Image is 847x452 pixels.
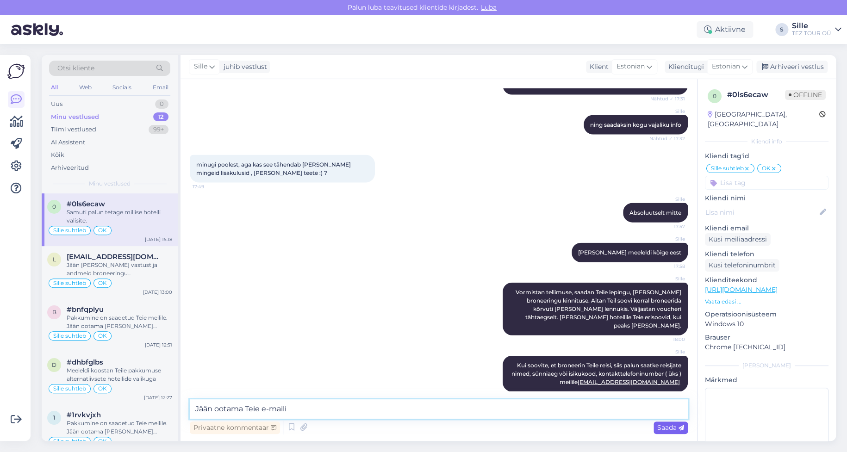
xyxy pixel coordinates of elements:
[756,61,828,73] div: Arhiveeri vestlus
[220,62,267,72] div: juhib vestlust
[590,121,681,128] span: ning saadaksin kogu vajaliku info
[708,110,819,129] div: [GEOGRAPHIC_DATA], [GEOGRAPHIC_DATA]
[98,333,107,339] span: OK
[705,193,828,203] p: Kliendi nimi
[53,386,86,391] span: Sille suhtleb
[762,166,771,171] span: OK
[578,378,680,385] a: [EMAIL_ADDRESS][DOMAIN_NAME]
[53,439,86,444] span: Sille suhtleb
[586,62,609,72] div: Klient
[98,386,107,391] span: OK
[727,89,785,100] div: # 0ls6ecaw
[190,421,280,434] div: Privaatne kommentaar
[792,30,831,37] div: TEZ TOUR OÜ
[697,21,753,38] div: Aktiivne
[49,81,60,93] div: All
[67,358,103,366] span: #dhbfglbs
[53,280,86,286] span: Sille suhtleb
[705,333,828,342] p: Brauser
[629,209,681,216] span: Absoluutselt mitte
[705,223,828,233] p: Kliendi email
[51,163,89,173] div: Arhiveeritud
[67,261,172,278] div: Jään [PERSON_NAME] vastust ja andmeid broneeringu vormistamiseks ootama
[52,309,56,316] span: b
[52,361,56,368] span: d
[77,81,93,93] div: Web
[51,138,85,147] div: AI Assistent
[51,99,62,109] div: Uus
[511,362,683,385] span: Kui soovite, et broneerin Teile reisi, siis palun saatke reisijate nimed, sünniaeg või isikukood,...
[650,95,685,102] span: Nähtud ✓ 17:31
[151,81,170,93] div: Email
[705,275,828,285] p: Klienditeekond
[650,223,685,230] span: 17:57
[705,233,771,246] div: Küsi meiliaadressi
[53,333,86,339] span: Sille suhtleb
[705,207,818,217] input: Lisa nimi
[650,275,685,282] span: Sille
[650,108,685,115] span: Sille
[57,63,94,73] span: Otsi kliente
[705,249,828,259] p: Kliendi telefon
[67,253,163,261] span: leokevamaria@gmail.com
[7,62,25,80] img: Askly Logo
[657,423,684,432] span: Saada
[98,228,107,233] span: OK
[51,125,96,134] div: Tiimi vestlused
[98,280,107,286] span: OK
[67,411,101,419] span: #1rvkvjxh
[53,414,55,421] span: 1
[650,263,685,270] span: 17:58
[712,62,740,72] span: Estonian
[650,348,685,355] span: Sille
[705,361,828,370] div: [PERSON_NAME]
[67,305,104,314] span: #bnfqplyu
[785,90,826,100] span: Offline
[67,366,172,383] div: Meeleldi koostan Teile pakkumuse alternatiivsete hotellide valikuga
[705,310,828,319] p: Operatsioonisüsteem
[705,151,828,161] p: Kliendi tag'id
[51,150,64,160] div: Kõik
[705,319,828,329] p: Windows 10
[98,439,107,444] span: OK
[578,249,681,256] span: [PERSON_NAME] meeleldi kõige eest
[51,112,99,122] div: Minu vestlused
[196,161,352,176] span: minugi poolest, aga kas see tähendab [PERSON_NAME] mingeid lisakulusid , [PERSON_NAME] teete :) ?
[145,236,172,243] div: [DATE] 15:18
[89,180,131,188] span: Minu vestlused
[52,203,56,210] span: 0
[153,112,168,122] div: 12
[53,228,86,233] span: Sille suhtleb
[711,166,744,171] span: Sille suhtleb
[67,208,172,225] div: Samuti palun tetage millise hotelli valisite.
[792,22,841,37] a: SilleTEZ TOUR OÜ
[705,297,828,306] p: Vaata edasi ...
[665,62,704,72] div: Klienditugi
[516,289,683,329] span: Vormistan tellimuse, saadan Teile lepingu, [PERSON_NAME] broneeringu kinnituse. Aitan Teil soovi ...
[792,22,831,30] div: Sille
[705,342,828,352] p: Chrome [TECHNICAL_ID]
[650,235,685,242] span: Sille
[193,183,227,190] span: 17:49
[775,23,788,36] div: S
[67,419,172,436] div: Pakkumine on saadetud Teie meilile. Jään ootama [PERSON_NAME] vastust ja andmeid broneerimiseks.
[149,125,168,134] div: 99+
[705,137,828,146] div: Kliendi info
[649,135,685,142] span: Nähtud ✓ 17:32
[650,196,685,203] span: Sille
[617,62,645,72] span: Estonian
[478,3,499,12] span: Luba
[705,259,779,272] div: Küsi telefoninumbrit
[143,289,172,296] div: [DATE] 13:00
[145,341,172,348] div: [DATE] 12:51
[713,93,716,99] span: 0
[190,399,688,419] textarea: Jään ootama Teie e-maili
[67,200,105,208] span: #0ls6ecaw
[111,81,133,93] div: Socials
[53,256,56,263] span: l
[67,314,172,330] div: Pakkumine on saadetud Teie meilile. Jään ootama [PERSON_NAME] vastust [PERSON_NAME] andmeid brone...
[194,62,207,72] span: Sille
[705,285,778,294] a: [URL][DOMAIN_NAME]
[705,375,828,385] p: Märkmed
[144,394,172,401] div: [DATE] 12:27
